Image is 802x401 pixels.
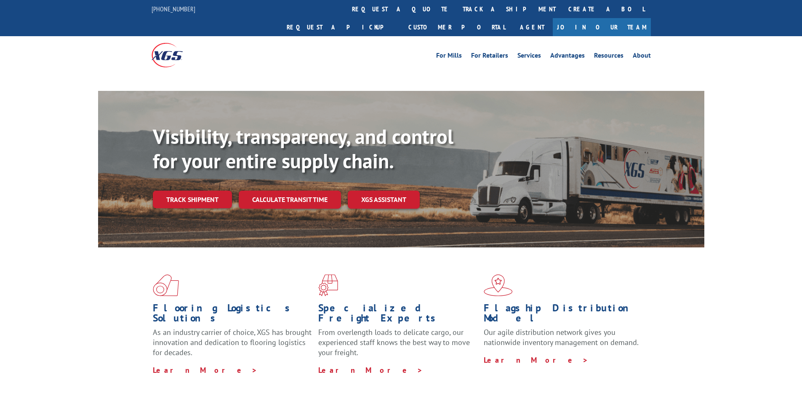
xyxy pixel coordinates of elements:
h1: Flooring Logistics Solutions [153,303,312,327]
a: Services [517,52,541,61]
img: xgs-icon-focused-on-flooring-red [318,274,338,296]
a: XGS ASSISTANT [348,191,420,209]
a: Request a pickup [280,18,402,36]
span: Our agile distribution network gives you nationwide inventory management on demand. [484,327,639,347]
h1: Flagship Distribution Model [484,303,643,327]
a: [PHONE_NUMBER] [152,5,195,13]
a: Agent [512,18,553,36]
img: xgs-icon-total-supply-chain-intelligence-red [153,274,179,296]
a: Learn More > [318,365,423,375]
a: Track shipment [153,191,232,208]
a: Join Our Team [553,18,651,36]
a: Advantages [550,52,585,61]
a: For Retailers [471,52,508,61]
b: Visibility, transparency, and control for your entire supply chain. [153,123,453,174]
h1: Specialized Freight Experts [318,303,477,327]
a: Customer Portal [402,18,512,36]
a: About [633,52,651,61]
a: Resources [594,52,623,61]
a: Calculate transit time [239,191,341,209]
p: From overlength loads to delicate cargo, our experienced staff knows the best way to move your fr... [318,327,477,365]
a: Learn More > [153,365,258,375]
a: Learn More > [484,355,589,365]
img: xgs-icon-flagship-distribution-model-red [484,274,513,296]
a: For Mills [436,52,462,61]
span: As an industry carrier of choice, XGS has brought innovation and dedication to flooring logistics... [153,327,312,357]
